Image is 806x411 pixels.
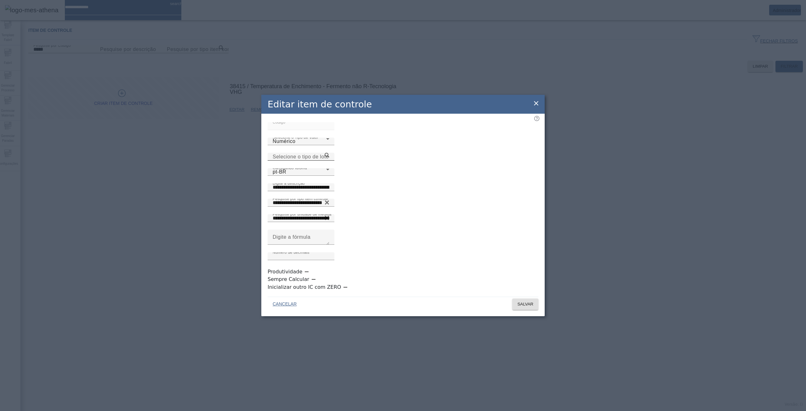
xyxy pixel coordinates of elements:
h2: Editar item de controle [268,98,372,111]
input: Number [273,199,329,207]
mat-label: Selecione o tipo de lote [273,154,329,159]
mat-label: Digite a fórmula [273,234,310,240]
mat-label: Número de decimais [273,250,309,254]
label: Sempre Calcular [268,276,310,283]
label: Inicializar outro IC com ZERO [268,283,342,291]
label: Produtividade [268,268,304,276]
input: Number [273,153,329,161]
mat-label: Código [273,120,285,124]
mat-label: Pesquise por unidade de medida [273,212,332,216]
span: Numérico [273,139,295,144]
span: pt-BR [273,169,286,174]
span: SALVAR [517,301,533,307]
input: Number [273,214,329,222]
button: CANCELAR [268,299,302,310]
button: SALVAR [512,299,538,310]
span: CANCELAR [273,301,297,307]
mat-label: Pesquise por tipo item controle [273,197,328,201]
mat-label: Digite a descrição [273,181,305,186]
